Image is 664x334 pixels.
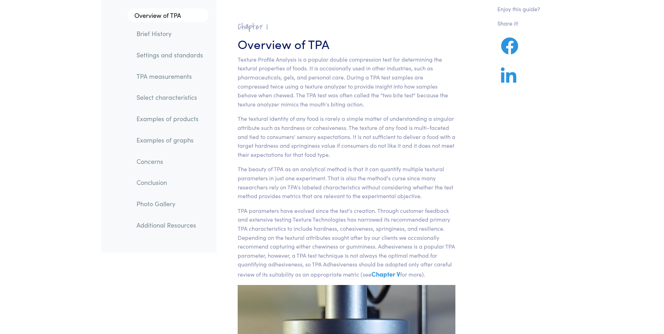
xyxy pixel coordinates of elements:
[131,111,209,127] a: Examples of products
[238,206,456,279] p: TPA parameters have evolved since the test's creation. Through customer feedback and extensive te...
[238,114,456,159] p: The textural identity of any food is rarely a simple matter of understanding a singular attribute...
[131,175,209,191] a: Conclusion
[497,5,540,14] p: Enjoy this guide?
[497,19,540,28] p: Share it!
[238,21,456,32] h2: Chapter I
[131,217,209,233] a: Additional Resources
[497,76,520,84] a: Share on LinkedIn
[371,270,400,278] a: Chapter V
[131,153,209,169] a: Concerns
[127,8,209,22] a: Overview of TPA
[238,55,456,109] p: Texture Profile Analysis is a popular double compression test for determining the textural proper...
[131,132,209,148] a: Examples of graphs
[238,165,456,200] p: The beauty of TPA as an analytical method is that it can quantify multiple textural parameters in...
[131,47,209,63] a: Settings and standards
[131,90,209,106] a: Select characteristics
[131,68,209,84] a: TPA measurements
[238,35,456,52] h3: Overview of TPA
[131,26,209,42] a: Brief History
[131,196,209,212] a: Photo Gallery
